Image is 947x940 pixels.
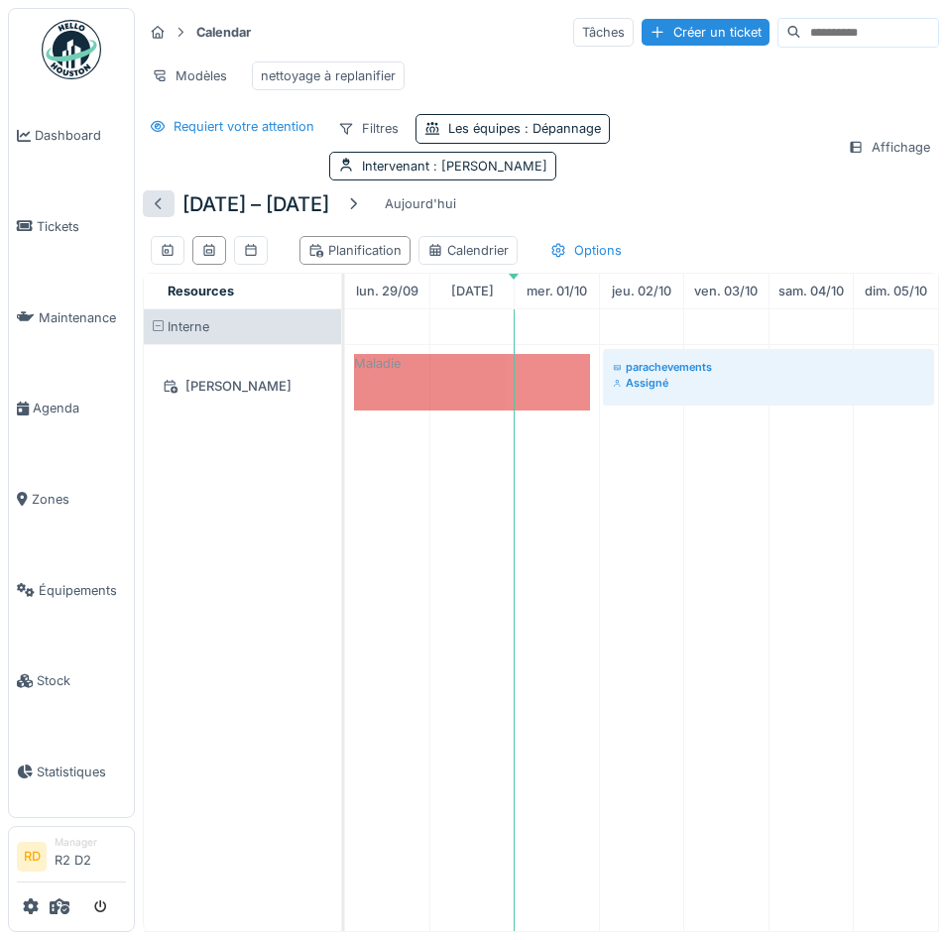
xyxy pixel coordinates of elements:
[39,308,126,327] span: Maintenance
[9,727,134,818] a: Statistiques
[35,126,126,145] span: Dashboard
[17,842,47,872] li: RD
[613,375,924,391] div: Assigné
[9,363,134,454] a: Agenda
[9,272,134,363] a: Maintenance
[541,236,631,265] div: Options
[9,544,134,636] a: Équipements
[182,192,329,216] h5: [DATE] – [DATE]
[188,23,259,42] strong: Calendar
[168,284,234,298] span: Resources
[55,835,126,850] div: Manager
[860,278,932,304] a: 5 octobre 2025
[261,66,396,85] div: nettoyage à replanifier
[377,190,464,217] div: Aujourd'hui
[174,117,314,136] div: Requiert votre attention
[9,181,134,273] a: Tickets
[642,19,769,46] div: Créer un ticket
[33,399,126,417] span: Agenda
[448,119,601,138] div: Les équipes
[156,374,329,399] div: [PERSON_NAME]
[143,61,236,90] div: Modèles
[689,278,763,304] a: 3 octobre 2025
[429,159,547,174] span: : [PERSON_NAME]
[9,636,134,727] a: Stock
[607,278,676,304] a: 2 octobre 2025
[427,241,509,260] div: Calendrier
[446,278,499,304] a: 30 septembre 2025
[42,20,101,79] img: Badge_color-CXgf-gQk.svg
[168,319,209,334] span: Interne
[351,278,423,304] a: 29 septembre 2025
[9,90,134,181] a: Dashboard
[522,278,592,304] a: 1 octobre 2025
[32,490,126,509] span: Zones
[308,241,402,260] div: Planification
[354,354,590,411] div: Maladie
[613,359,924,375] div: parachevements
[39,581,126,600] span: Équipements
[839,133,939,162] div: Affichage
[329,114,408,143] div: Filtres
[37,763,126,781] span: Statistiques
[37,217,126,236] span: Tickets
[773,278,849,304] a: 4 octobre 2025
[9,454,134,545] a: Zones
[573,18,634,47] div: Tâches
[55,835,126,878] li: R2 D2
[362,157,547,176] div: Intervenant
[37,671,126,690] span: Stock
[17,835,126,882] a: RD ManagerR2 D2
[521,121,601,136] span: : Dépannage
